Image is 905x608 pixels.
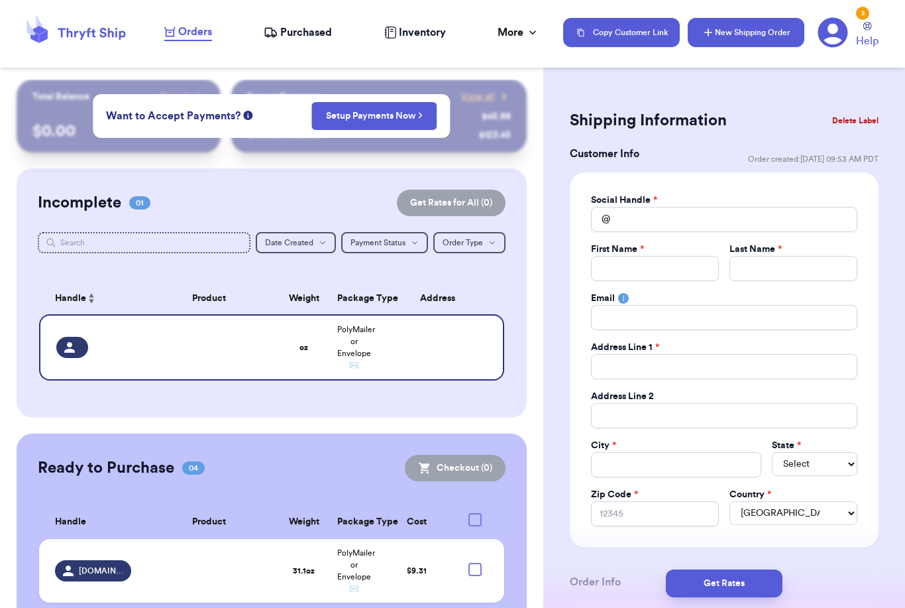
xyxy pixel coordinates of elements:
[139,282,279,314] th: Product
[279,282,329,314] th: Weight
[498,25,539,40] div: More
[729,243,782,256] label: Last Name
[341,232,428,253] button: Payment Status
[264,25,332,40] a: Purchased
[482,110,511,123] div: $ 45.99
[479,129,511,142] div: $ 123.45
[729,488,771,501] label: Country
[139,505,279,539] th: Product
[79,566,123,576] span: [DOMAIN_NAME]_vintage
[326,109,423,123] a: Setup Payments Now
[591,194,657,207] label: Social Handle
[407,567,427,575] span: $ 9.31
[129,196,150,210] span: 01
[591,207,610,232] div: @
[818,17,848,48] a: 3
[350,239,405,247] span: Payment Status
[563,18,680,47] button: Copy Customer Link
[433,232,506,253] button: Order Type
[164,24,212,41] a: Orders
[461,90,511,103] a: View all
[160,90,189,103] span: Payout
[182,461,205,475] span: 04
[666,570,782,597] button: Get Rates
[570,146,639,162] h3: Customer Info
[312,102,437,130] button: Setup Payments Now
[443,239,483,247] span: Order Type
[178,24,212,40] span: Orders
[461,90,495,103] span: View all
[32,121,205,142] p: $ 0.00
[379,505,454,539] th: Cost
[256,232,336,253] button: Date Created
[591,488,638,501] label: Zip Code
[106,108,240,124] span: Want to Accept Payments?
[38,232,250,253] input: Search
[748,154,878,164] span: Order created: [DATE] 09:53 AM PDT
[384,25,446,40] a: Inventory
[86,290,97,306] button: Sort ascending
[280,25,332,40] span: Purchased
[299,343,308,351] strong: oz
[279,505,329,539] th: Weight
[591,243,644,256] label: First Name
[399,25,446,40] span: Inventory
[55,292,86,306] span: Handle
[55,515,86,529] span: Handle
[337,549,375,593] span: PolyMailer or Envelope ✉️
[591,341,659,354] label: Address Line 1
[337,326,375,369] span: PolyMailer or Envelope ✉️
[405,455,506,481] button: Checkout (0)
[32,90,89,103] p: Total Balance
[591,292,615,305] label: Email
[379,282,504,314] th: Address
[856,7,869,20] div: 3
[591,439,616,452] label: City
[570,110,727,131] h2: Shipping Information
[329,282,380,314] th: Package Type
[38,457,174,479] h2: Ready to Purchase
[591,501,719,526] input: 12345
[160,90,205,103] a: Payout
[856,33,878,49] span: Help
[688,18,804,47] button: New Shipping Order
[591,390,654,403] label: Address Line 2
[772,439,801,452] label: State
[329,505,380,539] th: Package Type
[247,90,321,103] p: Recent Payments
[856,22,878,49] a: Help
[265,239,313,247] span: Date Created
[293,567,315,575] strong: 31.1 oz
[38,192,121,213] h2: Incomplete
[397,190,506,216] button: Get Rates for All (0)
[827,106,884,135] button: Delete Label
